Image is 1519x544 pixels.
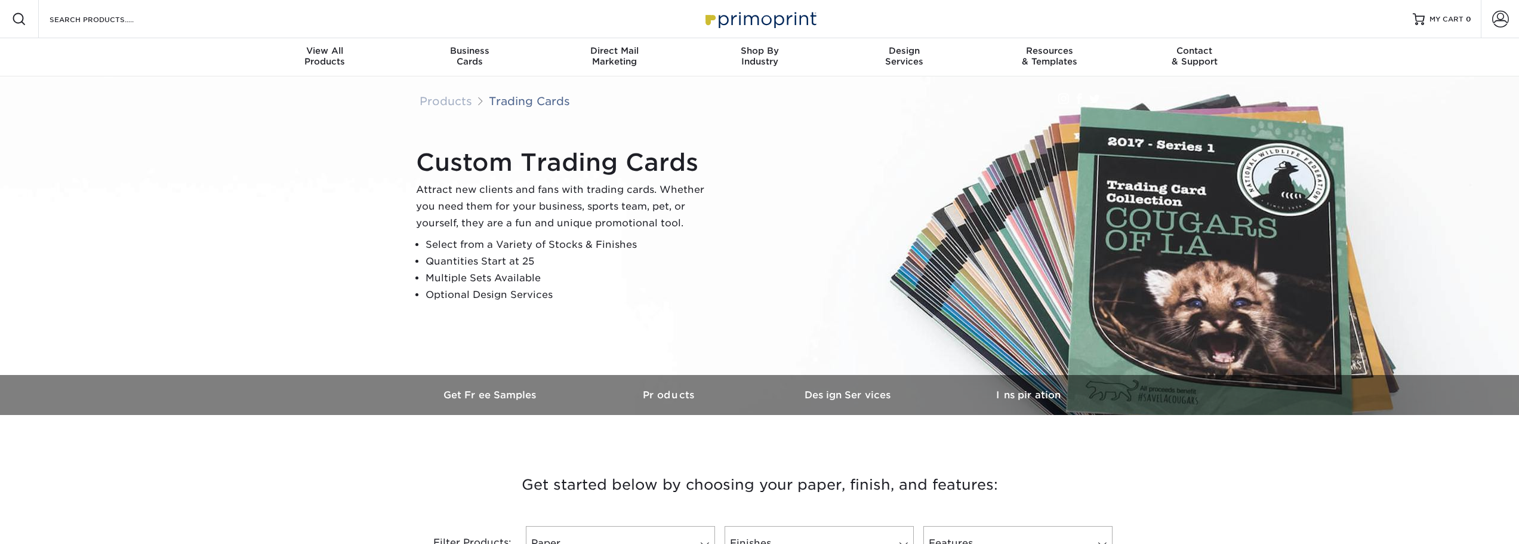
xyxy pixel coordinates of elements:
div: Cards [397,45,542,67]
span: MY CART [1429,14,1463,24]
li: Multiple Sets Available [426,270,714,287]
span: Shop By [687,45,832,56]
li: Select from a Variety of Stocks & Finishes [426,236,714,253]
h3: Inspiration [939,389,1118,401]
a: View AllProducts [252,38,398,76]
div: Marketing [542,45,687,67]
a: Design Services [760,375,939,415]
div: Services [832,45,977,67]
a: Products [420,94,472,107]
h3: Get started below by choosing your paper, finish, and features: [411,458,1109,512]
a: Resources& Templates [977,38,1122,76]
h3: Design Services [760,389,939,401]
span: Resources [977,45,1122,56]
span: View All [252,45,398,56]
a: Shop ByIndustry [687,38,832,76]
span: Direct Mail [542,45,687,56]
a: Direct MailMarketing [542,38,687,76]
p: Attract new clients and fans with trading cards. Whether you need them for your business, sports ... [416,182,714,232]
div: Products [252,45,398,67]
li: Optional Design Services [426,287,714,303]
a: Trading Cards [489,94,570,107]
h1: Custom Trading Cards [416,148,714,177]
a: Contact& Support [1122,38,1267,76]
span: Contact [1122,45,1267,56]
span: 0 [1466,15,1471,23]
div: & Templates [977,45,1122,67]
a: DesignServices [832,38,977,76]
div: Industry [687,45,832,67]
h3: Get Free Samples [402,389,581,401]
a: BusinessCards [397,38,542,76]
a: Inspiration [939,375,1118,415]
input: SEARCH PRODUCTS..... [48,12,165,26]
img: Primoprint [700,6,819,32]
a: Get Free Samples [402,375,581,415]
li: Quantities Start at 25 [426,253,714,270]
h3: Products [581,389,760,401]
span: Business [397,45,542,56]
span: Design [832,45,977,56]
div: & Support [1122,45,1267,67]
a: Products [581,375,760,415]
